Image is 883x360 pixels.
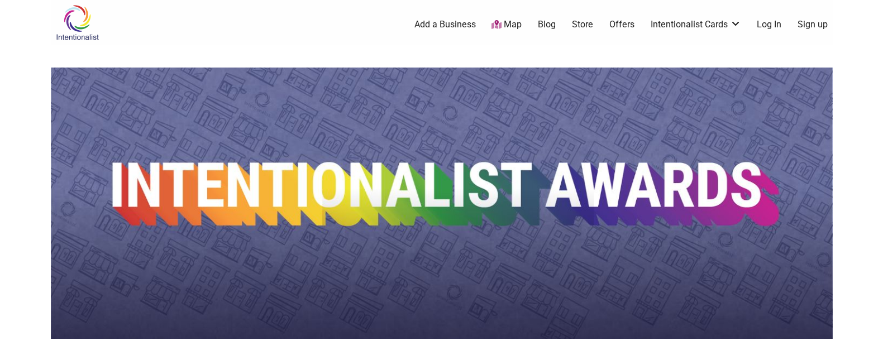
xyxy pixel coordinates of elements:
[757,18,781,31] a: Log In
[572,18,593,31] a: Store
[491,18,522,31] a: Map
[51,4,104,41] img: Intentionalist
[414,18,476,31] a: Add a Business
[651,18,741,31] a: Intentionalist Cards
[538,18,556,31] a: Blog
[798,18,828,31] a: Sign up
[609,18,634,31] a: Offers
